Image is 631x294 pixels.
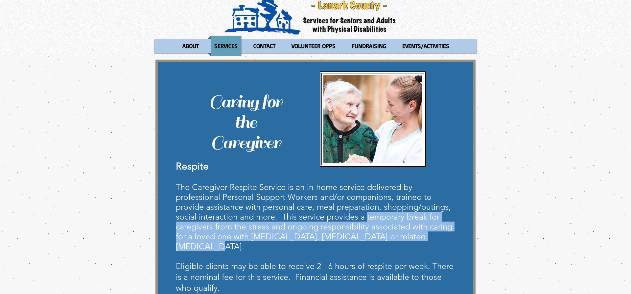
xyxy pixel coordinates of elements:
p: EVENTS/ACTIVITIES [399,36,452,56]
span: Respite [176,160,209,172]
a: ABOUT [176,36,206,56]
p: ABOUT [179,36,202,56]
a: CONTACT [246,36,283,56]
p: CONTACT [250,36,278,56]
a: FUNDRAISING [345,36,393,56]
p: SERVICES [211,36,241,56]
p: VOLUNTEER OPPS [289,36,339,56]
nav: Site [154,36,477,56]
p: FUNDRAISING [349,36,389,56]
a: EVENTS/ACTIVITIES [395,36,457,56]
span: Caring for the Caregiver [209,90,282,154]
span: The Caregiver Respite Service is an in-home service delivered by professional Personal Support Wo... [176,182,452,251]
img: Respite1.JPG [323,75,422,163]
span: Eligible clients may be able to receive 2 - 6 hours of respite per week. There is a nominal fee f... [176,261,454,293]
a: SERVICES [207,36,245,56]
a: VOLUNTEER OPPS [284,36,343,56]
